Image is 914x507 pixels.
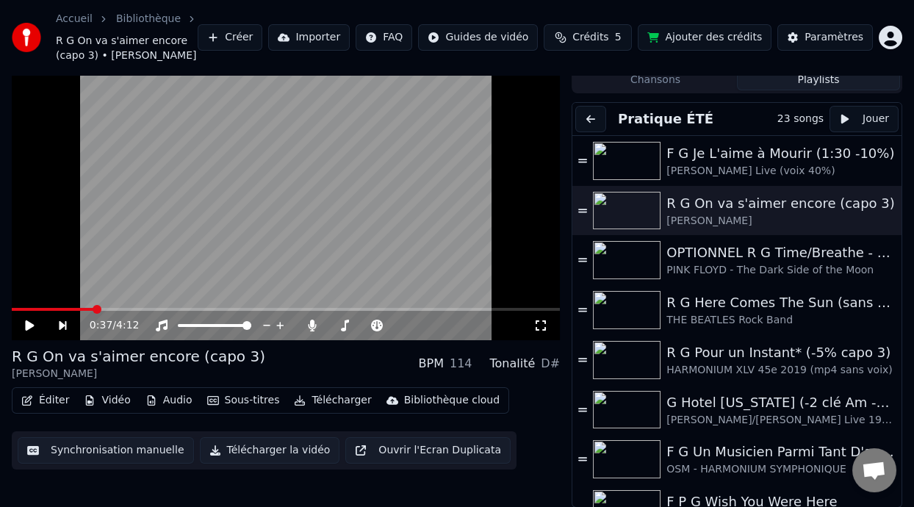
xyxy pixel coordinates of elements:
button: Pratique ÉTÉ [612,109,719,129]
button: Ouvrir l'Ecran Duplicata [345,437,511,464]
span: 4:12 [116,318,139,333]
div: OPTIONNEL R G Time/Breathe - Film LÀ-HAUT (UP Pixar Disney) 0:21 - [PERSON_NAME] & [PERSON_NAME] ... [666,242,896,263]
div: OSM - HARMONIUM SYMPHONIQUE [666,462,896,477]
span: R G On va s'aimer encore (capo 3) • [PERSON_NAME] [56,34,198,63]
div: 23 songs [777,112,824,126]
button: Playlists [737,69,900,90]
button: Télécharger [288,390,377,411]
div: BPM [418,355,443,373]
div: / [90,318,125,333]
div: Tonalité [489,355,535,373]
div: Paramètres [805,30,863,45]
button: Créer [198,24,262,51]
button: Importer [268,24,350,51]
div: PINK FLOYD - The Dark Side of the Moon [666,263,896,278]
button: Sous-titres [201,390,286,411]
span: 0:37 [90,318,112,333]
div: D# [541,355,560,373]
div: [PERSON_NAME] [666,214,896,229]
nav: breadcrumb [56,12,198,63]
div: R G On va s'aimer encore (capo 3) [12,346,265,367]
div: HARMONIUM XLV 45e 2019 (mp4 sans voix) [666,363,896,378]
button: Chansons [574,69,737,90]
div: F G Je L'aime à Mourir (1:30 -10%) [666,143,896,164]
div: [PERSON_NAME] Live (voix 40%) [666,164,896,179]
button: Audio [140,390,198,411]
a: Ouvrir le chat [852,448,896,492]
button: Ajouter des crédits [638,24,771,51]
button: Paramètres [777,24,873,51]
span: Crédits [572,30,608,45]
img: youka [12,23,41,52]
a: Accueil [56,12,93,26]
a: Bibliothèque [116,12,181,26]
button: Télécharger la vidéo [200,437,340,464]
div: F G Un Musicien Parmi Tant D'autres (-5% choeurs 40%) [666,442,896,462]
div: R G On va s'aimer encore (capo 3) [666,193,896,214]
div: THE BEATLES Rock Band [666,313,896,328]
span: 5 [615,30,622,45]
button: Vidéo [78,390,136,411]
button: Crédits5 [544,24,632,51]
div: 114 [450,355,472,373]
div: R G Pour un Instant* (-5% capo 3) [666,342,896,363]
button: FAQ [356,24,412,51]
button: Éditer [15,390,75,411]
div: G Hotel [US_STATE] (-2 clé Am -4%) [666,392,896,413]
div: Bibliothèque cloud [404,393,500,408]
div: R G Here Comes The Sun (sans capo) [666,292,896,313]
div: [PERSON_NAME] [12,367,265,381]
div: [PERSON_NAME]/[PERSON_NAME] Live 1994 (sans voix) [666,413,896,428]
button: Jouer [830,106,899,132]
button: Synchronisation manuelle [18,437,194,464]
button: Guides de vidéo [418,24,538,51]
